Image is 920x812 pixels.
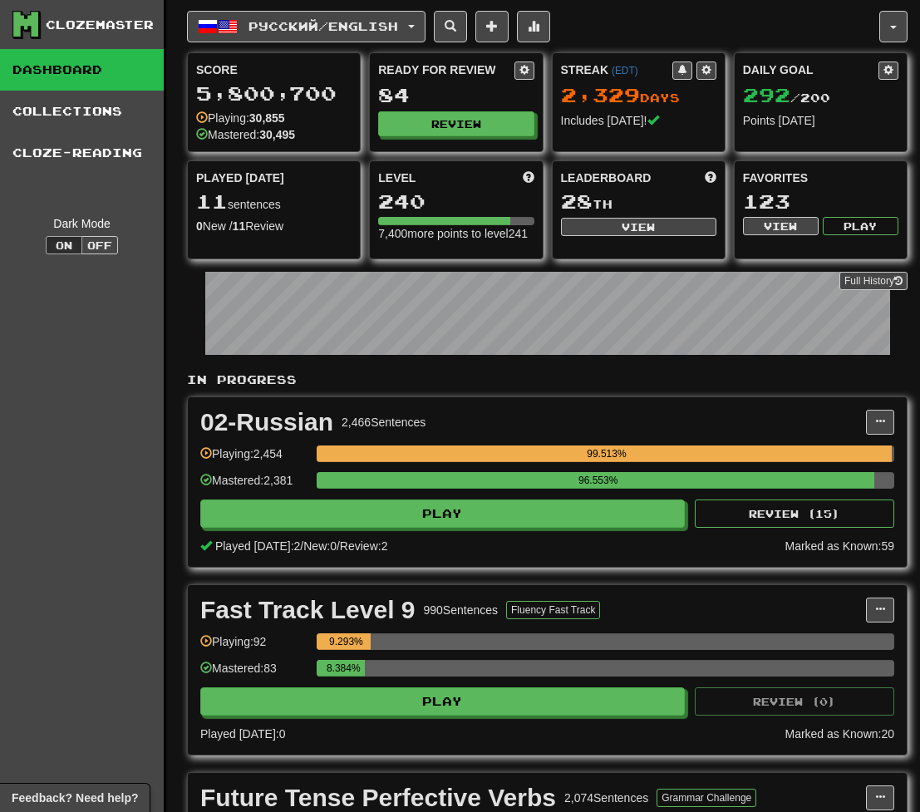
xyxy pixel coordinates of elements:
[523,170,534,186] span: Score more points to level up
[561,112,716,129] div: Includes [DATE]!
[81,236,118,254] button: Off
[322,660,365,677] div: 8.384%
[378,111,534,136] button: Review
[12,215,151,232] div: Dark Mode
[561,83,640,106] span: 2,329
[12,790,138,806] span: Open feedback widget
[215,539,300,553] span: Played [DATE]: 2
[233,219,246,233] strong: 11
[322,445,891,462] div: 99.513%
[506,601,600,619] button: Fluency Fast Track
[743,112,898,129] div: Points [DATE]
[785,538,894,554] div: Marked as Known: 59
[378,170,416,186] span: Level
[378,225,534,242] div: 7,400 more points to level 241
[200,727,285,741] span: Played [DATE]: 0
[743,191,898,212] div: 123
[322,633,370,650] div: 9.293%
[434,11,467,42] button: Search sentences
[200,598,416,623] div: Fast Track Level 9
[378,62,514,78] div: Ready for Review
[200,785,556,810] div: Future Tense Perfective Verbs
[46,17,154,33] div: Clozemaster
[695,500,894,528] button: Review (15)
[322,472,874,489] div: 96.553%
[743,83,790,106] span: 292
[561,62,672,78] div: Streak
[378,85,534,106] div: 84
[839,272,908,290] a: Full History
[200,445,308,473] div: Playing: 2,454
[196,189,228,213] span: 11
[248,19,398,33] span: Русский / English
[561,189,593,213] span: 28
[196,126,295,143] div: Mastered:
[337,539,340,553] span: /
[200,410,333,435] div: 02-Russian
[378,191,534,212] div: 240
[259,128,295,141] strong: 30,495
[743,62,878,80] div: Daily Goal
[561,170,652,186] span: Leaderboard
[517,11,550,42] button: More stats
[342,414,426,431] div: 2,466 Sentences
[187,372,908,388] p: In Progress
[196,83,352,104] div: 5,800,700
[200,687,685,716] button: Play
[657,789,756,807] button: Grammar Challenge
[695,687,894,716] button: Review (0)
[424,602,499,618] div: 990 Sentences
[561,191,716,213] div: th
[705,170,716,186] span: This week in points, UTC
[743,170,898,186] div: Favorites
[340,539,388,553] span: Review: 2
[612,65,638,76] a: (EDT)
[200,633,308,661] div: Playing: 92
[475,11,509,42] button: Add sentence to collection
[196,170,284,186] span: Played [DATE]
[196,62,352,78] div: Score
[823,217,898,235] button: Play
[561,85,716,106] div: Day s
[196,191,352,213] div: sentences
[785,726,894,742] div: Marked as Known: 20
[561,218,716,236] button: View
[187,11,426,42] button: Русский/English
[196,110,285,126] div: Playing:
[200,472,308,500] div: Mastered: 2,381
[196,219,203,233] strong: 0
[300,539,303,553] span: /
[196,218,352,234] div: New / Review
[743,217,819,235] button: View
[743,91,830,105] span: / 200
[200,660,308,687] div: Mastered: 83
[303,539,337,553] span: New: 0
[564,790,648,806] div: 2,074 Sentences
[200,500,685,528] button: Play
[46,236,82,254] button: On
[249,111,285,125] strong: 30,855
